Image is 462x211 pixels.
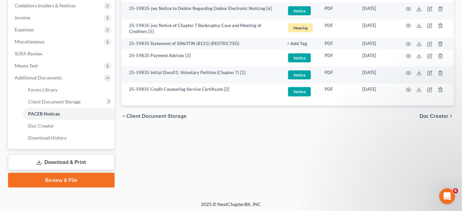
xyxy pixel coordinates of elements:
td: [DATE] [357,38,398,50]
span: Doc Creator [420,114,449,119]
a: Download & Print [8,155,115,170]
span: Income [15,15,30,20]
td: [DATE] [357,50,398,67]
a: Notice [287,86,314,97]
span: Additional Documents [15,75,62,80]
span: Client Document Storage [28,99,81,104]
td: [DATE] [357,2,398,19]
a: + Add Tag [287,40,314,47]
td: [DATE] [357,19,398,38]
td: 25-59835-jwc Notice of Chapter 7 Bankruptcy Case and Meeting of Creditors [5] [121,19,282,38]
a: SOFA Review [9,48,115,60]
iframe: Intercom live chat [439,188,455,204]
span: Client Document Storage [127,114,187,119]
button: Doc Creator chevron_right [420,114,454,119]
i: chevron_left [121,114,127,119]
span: Forms Library [28,87,57,92]
td: PDF [319,66,357,83]
a: Download History [23,132,115,144]
td: PDF [319,38,357,50]
td: PDF [319,83,357,100]
td: [DATE] [357,66,398,83]
td: PDF [319,19,357,38]
a: PACER Notices [23,108,115,120]
span: Notice [288,53,311,62]
button: chevron_left Client Document Storage [121,114,187,119]
a: Notice [287,69,314,80]
span: PACER Notices [28,111,60,117]
span: Codebtors Insiders & Notices [15,3,76,8]
a: Notice [287,52,314,63]
span: Notice [288,87,311,96]
td: [DATE] [357,83,398,100]
button: + Add Tag [287,42,307,46]
span: Hearing [288,23,313,32]
a: Hearing [287,22,314,33]
span: 6 [453,188,458,194]
span: Expenses [15,27,34,32]
a: Notice [287,5,314,16]
td: 25-59835 Credit Counseling Service Certificate [2] [121,83,282,100]
span: Download History [28,135,67,141]
span: Notice [288,6,311,15]
span: SOFA Review [15,51,42,56]
span: Doc Creator [28,123,54,129]
td: 25-59835 Initial Docs01: Voluntary Petition (Chapter 7) [1] [121,66,282,83]
a: Forms Library [23,84,115,96]
i: chevron_right [449,114,454,119]
td: PDF [319,2,357,19]
td: 25-59835-jwc Notice to Debtor Regarding Debtor Electronic Noticing [6] [121,2,282,19]
span: Miscellaneous [15,39,44,44]
span: Notice [288,70,311,79]
td: 25-59835 Payment Advices [3] [121,50,282,67]
span: Means Test [15,63,38,68]
a: Doc Creator [23,120,115,132]
a: Client Document Storage [23,96,115,108]
td: 25-59835 Statement of SSN/ITIN (B121) (RESTRICTED) [121,38,282,50]
td: PDF [319,50,357,67]
a: Review & File [8,173,115,188]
